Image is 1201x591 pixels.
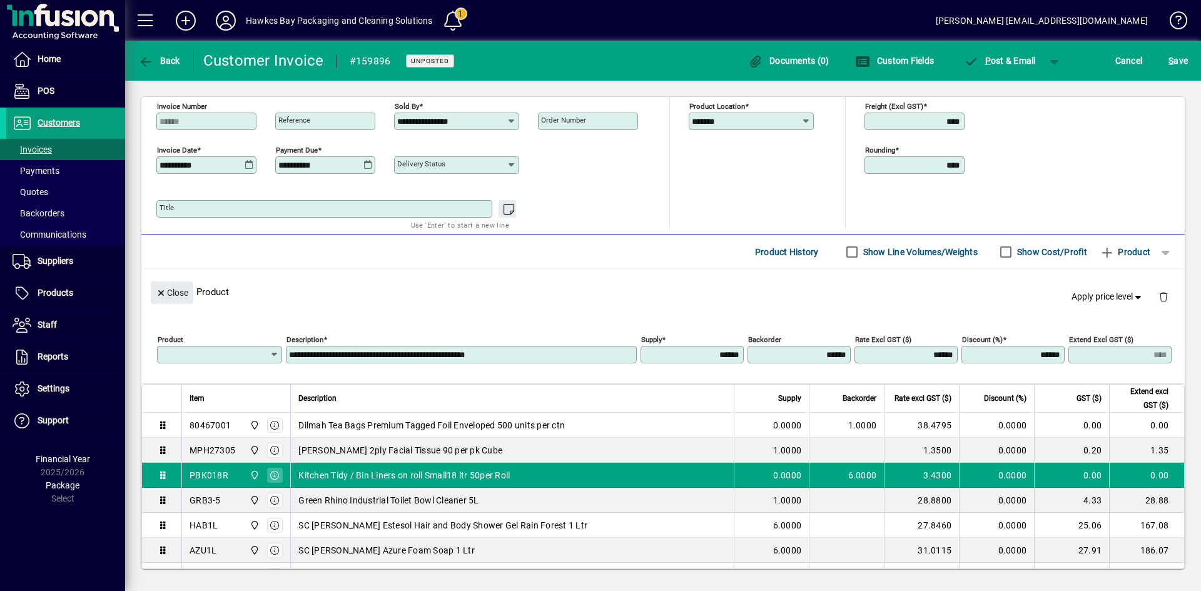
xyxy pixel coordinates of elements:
[773,469,802,482] span: 0.0000
[190,519,218,532] div: HAB1L
[286,335,323,344] mat-label: Description
[755,242,819,262] span: Product History
[13,166,59,176] span: Payments
[1109,513,1184,538] td: 167.08
[1015,246,1087,258] label: Show Cost/Profit
[298,444,502,457] span: [PERSON_NAME] 2ply Facial Tissue 90 per pk Cube
[298,391,337,405] span: Description
[125,49,194,72] app-page-header-button: Back
[298,469,510,482] span: Kitchen Tidy / Bin Liners on roll Small18 ltr 50per Roll
[892,419,951,432] div: 38.4795
[38,351,68,361] span: Reports
[278,116,310,124] mat-label: Reference
[38,54,61,64] span: Home
[1109,463,1184,488] td: 0.00
[962,335,1003,344] mat-label: Discount (%)
[38,256,73,266] span: Suppliers
[190,469,228,482] div: PBK018R
[135,49,183,72] button: Back
[6,224,125,245] a: Communications
[748,56,829,66] span: Documents (0)
[158,335,183,344] mat-label: Product
[411,57,449,65] span: Unposted
[141,269,1185,315] div: Product
[6,373,125,405] a: Settings
[6,278,125,309] a: Products
[865,102,923,111] mat-label: Freight (excl GST)
[246,543,261,557] span: Central
[689,102,745,111] mat-label: Product location
[848,469,877,482] span: 6.0000
[13,230,86,240] span: Communications
[1115,51,1143,71] span: Cancel
[46,480,79,490] span: Package
[38,415,69,425] span: Support
[1034,563,1109,588] td: 2.92
[190,391,205,405] span: Item
[641,335,662,344] mat-label: Supply
[246,418,261,432] span: Central
[395,102,419,111] mat-label: Sold by
[963,56,1036,66] span: ost & Email
[36,454,90,464] span: Financial Year
[1093,241,1157,263] button: Product
[855,335,911,344] mat-label: Rate excl GST ($)
[1072,290,1144,303] span: Apply price level
[861,246,978,258] label: Show Line Volumes/Weights
[1109,488,1184,513] td: 28.88
[156,283,188,303] span: Close
[936,11,1148,31] div: [PERSON_NAME] [EMAIL_ADDRESS][DOMAIN_NAME]
[985,56,991,66] span: P
[1148,281,1178,311] button: Delete
[1165,49,1191,72] button: Save
[1109,438,1184,463] td: 1.35
[13,187,48,197] span: Quotes
[1109,413,1184,438] td: 0.00
[148,286,196,298] app-page-header-button: Close
[745,49,833,72] button: Documents (0)
[959,513,1034,538] td: 0.0000
[38,118,80,128] span: Customers
[157,146,197,154] mat-label: Invoice date
[138,56,180,66] span: Back
[190,419,231,432] div: 80467001
[1168,51,1188,71] span: ave
[1077,391,1102,405] span: GST ($)
[1034,438,1109,463] td: 0.20
[894,391,951,405] span: Rate excl GST ($)
[166,9,206,32] button: Add
[157,102,207,111] mat-label: Invoice number
[773,519,802,532] span: 6.0000
[852,49,937,72] button: Custom Fields
[6,203,125,224] a: Backorders
[959,538,1034,563] td: 0.0000
[190,444,235,457] div: MPH27305
[1100,242,1150,262] span: Product
[246,493,261,507] span: Central
[892,444,951,457] div: 1.3500
[6,181,125,203] a: Quotes
[959,463,1034,488] td: 0.0000
[1160,3,1185,43] a: Knowledge Base
[892,469,951,482] div: 3.4300
[984,391,1026,405] span: Discount (%)
[843,391,876,405] span: Backorder
[865,146,895,154] mat-label: Rounding
[246,518,261,532] span: Central
[855,56,934,66] span: Custom Fields
[957,49,1042,72] button: Post & Email
[13,208,64,218] span: Backorders
[1112,49,1146,72] button: Cancel
[13,144,52,154] span: Invoices
[276,146,318,154] mat-label: Payment due
[1034,513,1109,538] td: 25.06
[773,494,802,507] span: 1.0000
[959,438,1034,463] td: 0.0000
[1034,538,1109,563] td: 27.91
[6,405,125,437] a: Support
[6,139,125,160] a: Invoices
[190,494,221,507] div: GRB3-5
[151,281,193,304] button: Close
[541,116,586,124] mat-label: Order number
[246,568,261,582] span: Central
